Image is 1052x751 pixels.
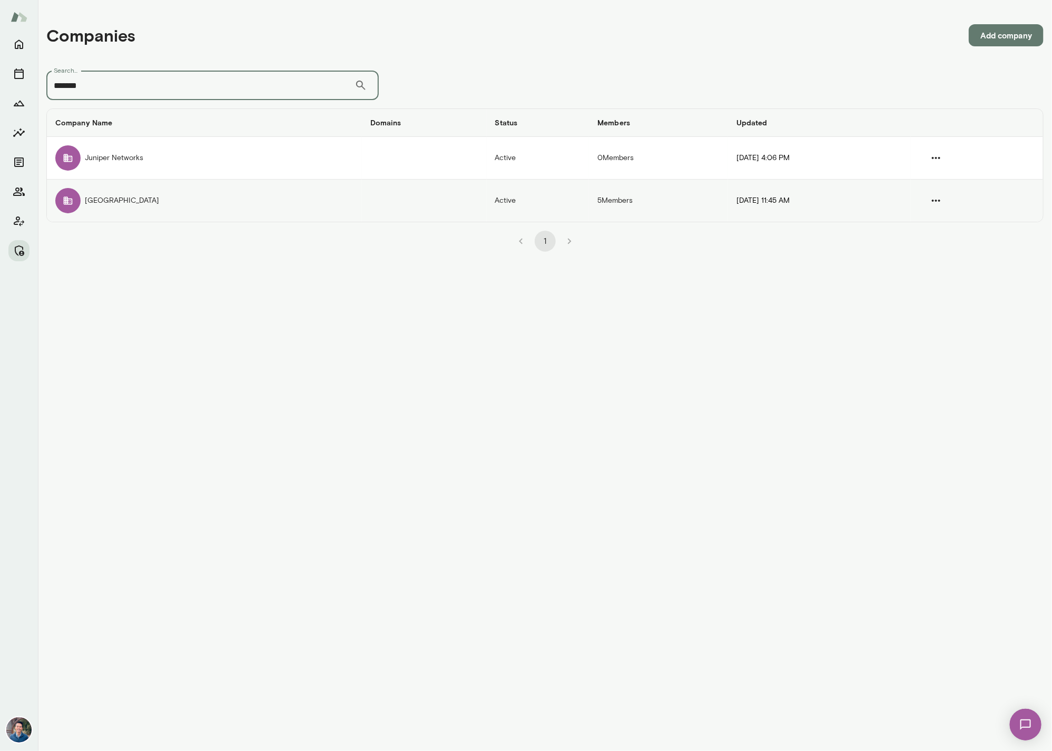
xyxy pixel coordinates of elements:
[495,117,581,128] h6: Status
[370,117,478,128] h6: Domains
[8,63,30,84] button: Sessions
[736,117,902,128] h6: Updated
[46,25,135,45] h4: Companies
[54,66,78,75] label: Search...
[487,180,589,222] td: Active
[46,222,1044,252] div: pagination
[8,240,30,261] button: Manage
[509,231,582,252] nav: pagination navigation
[47,180,362,222] td: [GEOGRAPHIC_DATA]
[6,717,32,743] img: Alex Yu
[969,24,1044,46] button: Add company
[8,34,30,55] button: Home
[589,137,728,180] td: 0 Members
[728,137,911,180] td: [DATE] 4:06 PM
[8,211,30,232] button: Client app
[8,122,30,143] button: Insights
[487,137,589,180] td: Active
[589,180,728,222] td: 5 Members
[8,152,30,173] button: Documents
[47,137,362,180] td: Juniper Networks
[597,117,720,128] h6: Members
[535,231,556,252] button: page 1
[728,180,911,222] td: [DATE] 11:45 AM
[8,181,30,202] button: Members
[8,93,30,114] button: Growth Plan
[11,7,27,27] img: Mento
[47,109,1043,222] table: companies table
[55,117,353,128] h6: Company Name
